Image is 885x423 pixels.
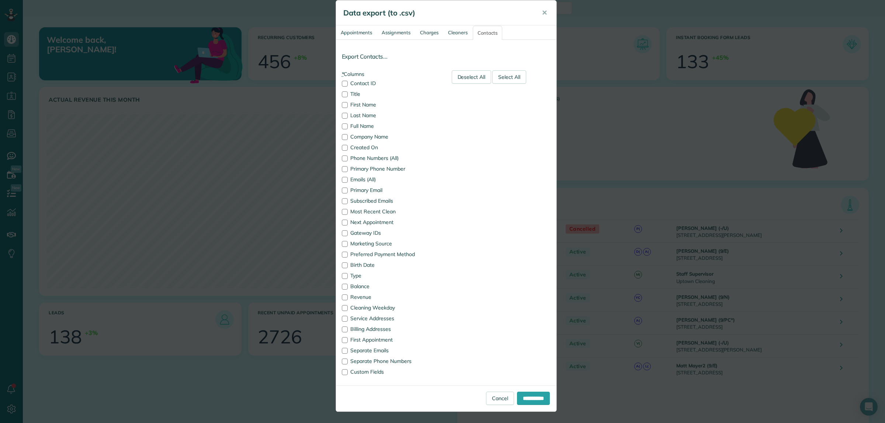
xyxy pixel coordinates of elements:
[342,177,441,182] label: Emails (All)
[342,209,441,214] label: Most Recent Clean
[342,188,441,193] label: Primary Email
[342,284,441,289] label: Balance
[342,70,441,78] label: Columns
[377,26,415,39] a: Assignments
[336,26,377,39] a: Appointments
[342,262,441,268] label: Birth Date
[342,316,441,321] label: Service Addresses
[486,392,514,405] a: Cancel
[342,102,441,107] label: First Name
[342,326,441,332] label: Billing Addresses
[542,8,547,17] span: ✕
[473,26,502,40] a: Contacts
[416,26,443,39] a: Charges
[342,81,441,86] label: Contact ID
[342,145,441,150] label: Created On
[342,230,441,235] label: Gateway IDs
[342,155,441,161] label: Phone Numbers (All)
[492,70,526,84] div: Select All
[342,359,441,364] label: Separate Phone Numbers
[342,348,441,353] label: Separate Emails
[342,91,441,97] label: Title
[342,337,441,342] label: First Appointment
[342,166,441,171] label: Primary Phone Number
[342,113,441,118] label: Last Name
[343,8,531,18] h5: Data export (to .csv)
[342,241,441,246] label: Marketing Source
[342,123,441,129] label: Full Name
[342,369,441,374] label: Custom Fields
[342,53,551,60] h4: Export Contacts...
[444,26,472,39] a: Cleaners
[342,198,441,203] label: Subscribed Emails
[342,294,441,300] label: Revenue
[342,220,441,225] label: Next Appointment
[342,273,441,278] label: Type
[342,305,441,310] label: Cleaning Weekday
[342,134,441,139] label: Company Name
[452,70,492,84] div: Deselect All
[342,252,441,257] label: Preferred Payment Method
